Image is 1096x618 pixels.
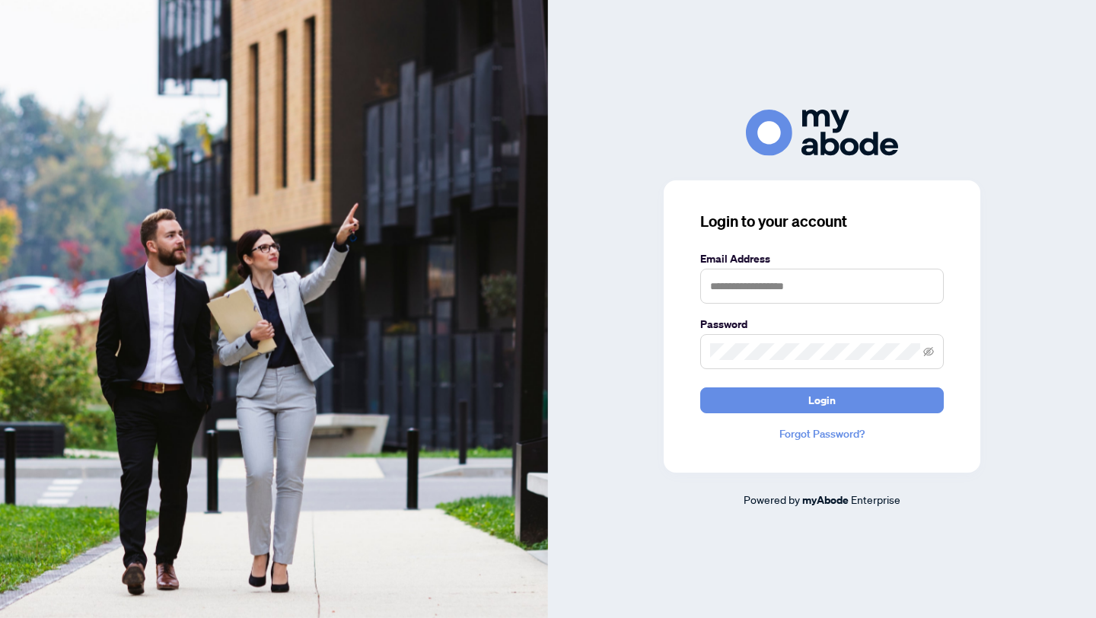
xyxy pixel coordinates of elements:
span: Powered by [744,492,800,506]
button: Login [700,387,944,413]
img: ma-logo [746,110,898,156]
label: Password [700,316,944,333]
label: Email Address [700,250,944,267]
h3: Login to your account [700,211,944,232]
span: Login [808,388,836,413]
span: Enterprise [851,492,900,506]
span: eye-invisible [923,346,934,357]
a: myAbode [802,492,849,508]
a: Forgot Password? [700,425,944,442]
